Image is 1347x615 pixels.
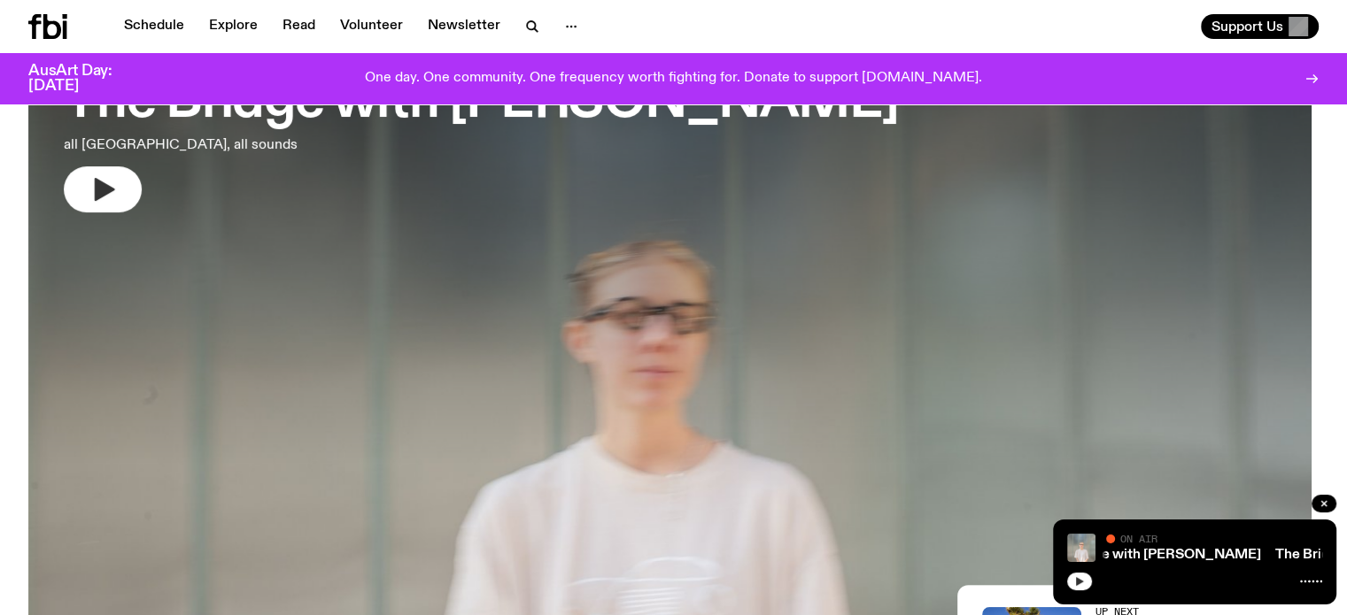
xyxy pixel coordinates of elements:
a: The Bridge with [PERSON_NAME] [1040,548,1261,562]
a: Newsletter [417,14,511,39]
a: Volunteer [329,14,414,39]
a: Explore [198,14,268,39]
span: Support Us [1212,19,1283,35]
a: The Bridge with [PERSON_NAME]all [GEOGRAPHIC_DATA], all sounds [64,37,899,212]
button: Support Us [1201,14,1319,39]
a: Schedule [113,14,195,39]
img: Mara stands in front of a frosted glass wall wearing a cream coloured t-shirt and black glasses. ... [1067,534,1095,562]
p: all [GEOGRAPHIC_DATA], all sounds [64,135,517,156]
h3: The Bridge with [PERSON_NAME] [64,78,899,127]
span: On Air [1120,533,1157,544]
a: Read [272,14,326,39]
h3: AusArt Day: [DATE] [28,64,142,94]
p: One day. One community. One frequency worth fighting for. Donate to support [DOMAIN_NAME]. [365,71,982,87]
